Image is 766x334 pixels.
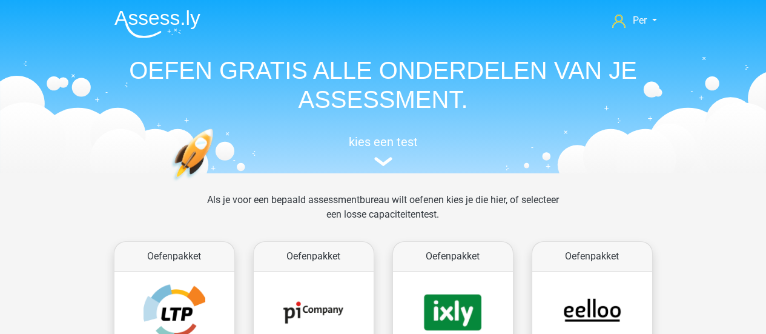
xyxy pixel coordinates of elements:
span: Per [633,15,647,26]
h5: kies een test [105,135,662,149]
h1: OEFEN GRATIS ALLE ONDERDELEN VAN JE ASSESSMENT. [105,56,662,114]
img: assessment [374,157,392,166]
img: oefenen [171,129,260,238]
a: Per [607,13,661,28]
a: kies een test [105,135,662,167]
img: Assessly [114,10,200,38]
div: Als je voor een bepaald assessmentbureau wilt oefenen kies je die hier, of selecteer een losse ca... [197,193,569,236]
